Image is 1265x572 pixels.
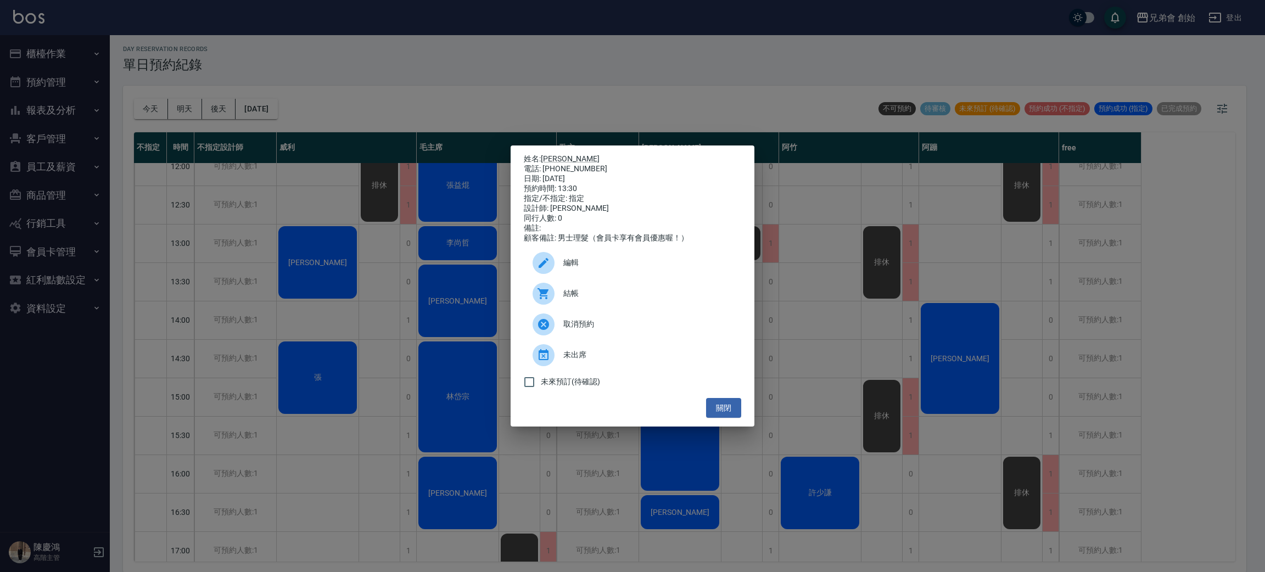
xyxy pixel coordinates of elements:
[524,223,741,233] div: 備註:
[524,340,741,371] div: 未出席
[524,233,741,243] div: 顧客備註: 男士理髮（會員卡享有會員優惠喔！）
[563,257,732,268] span: 編輯
[524,154,741,164] p: 姓名:
[524,194,741,204] div: 指定/不指定: 指定
[524,174,741,184] div: 日期: [DATE]
[541,376,600,388] span: 未來預訂(待確認)
[524,214,741,223] div: 同行人數: 0
[563,349,732,361] span: 未出席
[524,248,741,278] div: 編輯
[541,154,600,163] a: [PERSON_NAME]
[706,398,741,418] button: 關閉
[524,184,741,194] div: 預約時間: 13:30
[524,278,741,309] a: 結帳
[524,309,741,340] div: 取消預約
[524,164,741,174] div: 電話: [PHONE_NUMBER]
[524,204,741,214] div: 設計師: [PERSON_NAME]
[563,318,732,330] span: 取消預約
[563,288,732,299] span: 結帳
